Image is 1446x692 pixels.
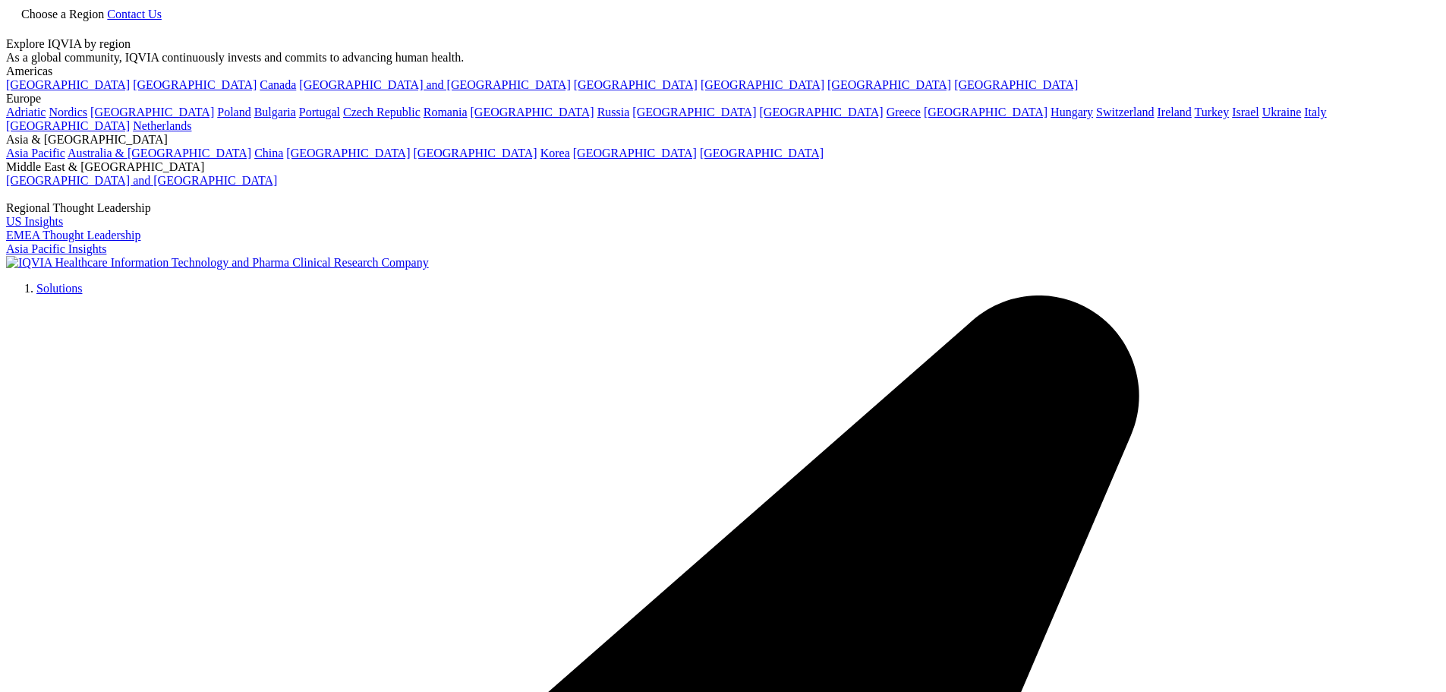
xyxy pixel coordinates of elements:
div: Explore IQVIA by region [6,37,1440,51]
a: Contact Us [107,8,162,21]
a: Asia Pacific Insights [6,242,106,255]
a: [GEOGRAPHIC_DATA] [6,78,130,91]
span: Choose a Region [21,8,104,21]
a: Asia Pacific [6,147,65,160]
a: EMEA Thought Leadership [6,229,140,242]
div: Regional Thought Leadership [6,201,1440,215]
a: US Insights [6,215,63,228]
a: [GEOGRAPHIC_DATA] and [GEOGRAPHIC_DATA] [6,174,277,187]
div: Middle East & [GEOGRAPHIC_DATA] [6,160,1440,174]
div: Americas [6,65,1440,78]
a: [GEOGRAPHIC_DATA] [6,119,130,132]
img: IQVIA Healthcare Information Technology and Pharma Clinical Research Company [6,256,429,270]
a: Adriatic [6,106,46,118]
div: Europe [6,92,1440,106]
div: As a global community, IQVIA continuously invests and commits to advancing human health. [6,51,1440,65]
div: Asia & [GEOGRAPHIC_DATA] [6,133,1440,147]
